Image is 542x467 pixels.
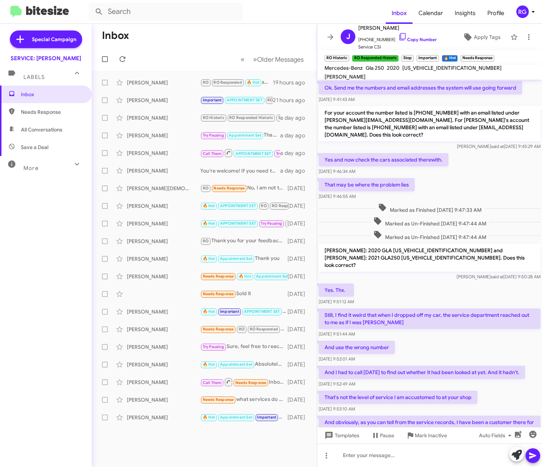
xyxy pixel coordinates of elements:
span: [DATE] 9:53:10 AM [319,406,355,412]
small: RO Responded Historic [352,55,398,62]
div: [PERSON_NAME] [127,149,200,157]
div: [DATE] [288,308,311,315]
span: [DATE] 9:52:01 AM [319,356,355,362]
span: [DATE] 9:52:49 AM [319,381,355,387]
div: Confirmed/ [200,272,288,280]
div: I just got de [200,325,288,333]
div: a day ago [280,132,311,139]
div: That sounds good! Just let us know when you're available, and we'll arrange the pickup for your v... [200,96,273,104]
div: Thank you [200,254,288,263]
span: 🔥 Hot [239,274,251,279]
span: Auto Fields [479,429,514,442]
span: 2020 [387,65,399,71]
p: And obviously, as you can tell from the service records, I have been a customer there for a long ... [319,416,541,436]
span: Templates [323,429,359,442]
div: [DATE] [288,361,311,368]
span: 🔥 Hot [203,203,215,208]
span: 🔥 Hot [203,221,215,226]
span: [US_VEHICLE_IDENTIFICATION_NUMBER] [402,65,502,71]
div: [DATE] [288,273,311,280]
span: APPOINTMENT SET [220,203,256,208]
div: [DATE] [288,202,311,210]
div: SERVICE: [PERSON_NAME] [11,55,81,62]
span: RO [267,98,273,102]
button: Next [249,52,308,67]
span: RO [203,239,209,243]
span: RO [203,186,209,191]
div: Hi [PERSON_NAME],The offer that was sent to you back in May is no longer available, but we’re cur... [200,202,288,210]
p: Yes. Thx. [319,283,354,297]
span: Appointment Set [220,256,252,261]
span: Try Pausing [203,344,224,349]
a: Calendar [413,3,449,24]
span: [DATE] 9:41:43 AM [319,97,355,102]
span: 🔥 Hot [203,309,215,314]
div: [DATE] [288,379,311,386]
div: Liked “Thank you again for your understanding and for continuing to work with us. We value your l... [200,113,280,122]
div: [PERSON_NAME] [127,308,200,315]
span: « [241,55,245,64]
span: 🔥 Hot [203,415,215,420]
span: Needs Response [203,327,234,332]
span: All Conversations [21,126,62,133]
span: Gla 250 [366,65,384,71]
span: said at [491,144,504,149]
div: Thank you [200,131,280,140]
div: You're welcome! I've rescheduled your appointment for next week at 9:00 AM. If you need further a... [200,413,288,421]
span: Stop [278,115,287,120]
span: Mark Inactive [415,429,447,442]
div: [PERSON_NAME] [127,202,200,210]
div: [DATE] [288,238,311,245]
span: RO Responded [213,80,242,85]
button: Templates [317,429,365,442]
div: [DATE] [288,326,311,333]
span: [PHONE_NUMBER] [358,32,437,43]
p: For your account the number listed is [PHONE_NUMBER] with an email listed under [PERSON_NAME][EMA... [319,106,541,141]
a: Special Campaign [10,30,82,48]
div: [PERSON_NAME] [127,238,200,245]
div: what services do you have for EQ 450 Electric car?? [200,395,288,404]
span: Service CSI [358,43,437,51]
p: [PERSON_NAME]: 2020 GLA [US_VEHICLE_IDENTIFICATION_NUMBER] and [PERSON_NAME]: 2021 GLA250 [US_VEH... [319,244,541,272]
a: Profile [481,3,510,24]
span: [PERSON_NAME] [325,73,366,80]
small: Needs Response [461,55,494,62]
div: 21 hours ago [273,97,311,104]
span: Important [257,415,276,420]
span: Needs Response [203,274,234,279]
span: Call Them [203,151,222,156]
small: Important [417,55,439,62]
button: Previous [236,52,249,67]
span: Pause [380,429,394,442]
div: Thank you! [200,307,288,316]
div: No, I am not the service manager and the service guy named [PERSON_NAME] were so inconsiderate an... [200,184,288,192]
span: Needs Response [203,292,234,296]
span: Needs Response [235,380,267,385]
p: Yes and now check the cars associated therewith. [319,153,448,166]
button: Pause [365,429,400,442]
div: Inbound Call [200,377,288,387]
span: Apply Tags [474,30,501,44]
span: Important [220,309,239,314]
span: J [346,31,350,43]
p: Still, I find it weird that when I dropped off my car, the service department reached out to me a... [319,308,541,329]
p: That may be where the problem lies [319,178,415,191]
div: [DATE] [288,396,311,403]
span: Try Pausing [276,151,297,156]
div: [PERSON_NAME] [127,220,200,227]
span: [PERSON_NAME] [287,221,320,226]
span: [PERSON_NAME] [358,23,437,32]
span: Call Them [203,380,222,385]
span: Save a Deal [21,144,48,151]
h1: Inbox [102,30,129,41]
p: And I had to call [DATE] to find out whether it had been looked at yet. And it hadn't. [319,366,525,379]
span: [DATE] 9:46:55 AM [319,193,356,199]
span: » [253,55,257,64]
div: [DATE] [288,220,311,227]
span: [PERSON_NAME] [DATE] 9:50:28 AM [457,274,541,279]
span: [DATE] 9:51:12 AM [319,299,354,304]
a: Insights [449,3,481,24]
p: Ok. Send me the numbers and email addresses the system will use going forward [319,81,522,94]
